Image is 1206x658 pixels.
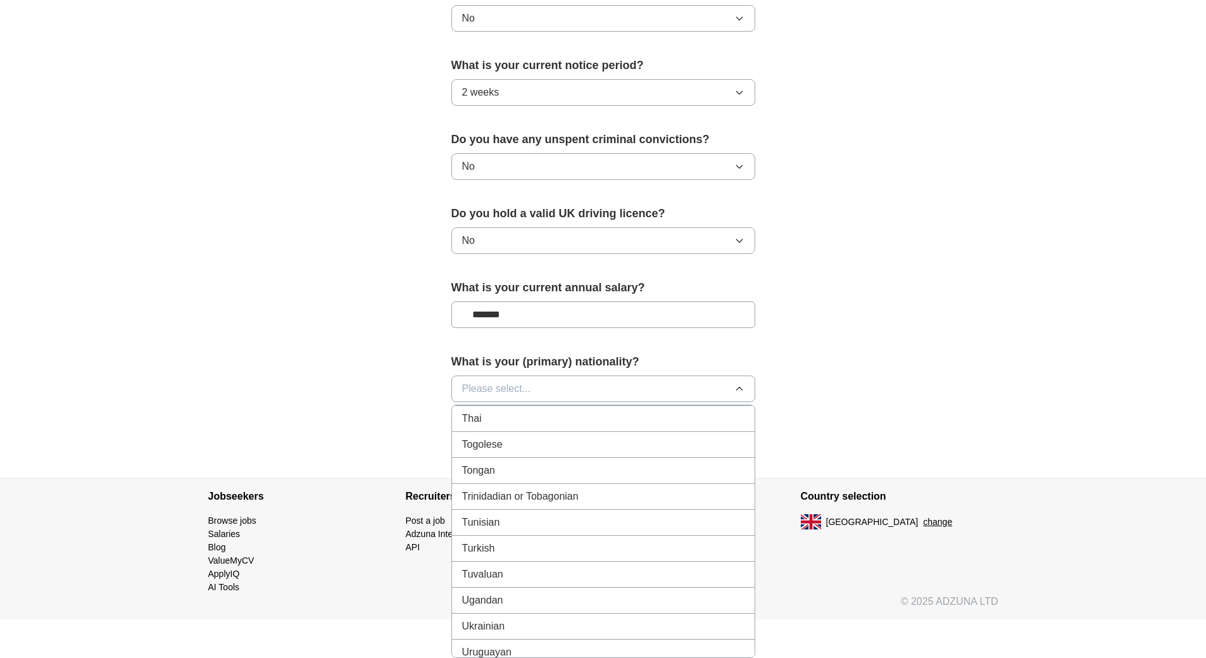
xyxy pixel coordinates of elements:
a: Salaries [208,529,241,539]
span: Ugandan [462,593,503,608]
button: 2 weeks [451,79,755,106]
a: Blog [208,542,226,552]
span: No [462,159,475,174]
label: What is your current notice period? [451,57,755,74]
a: Post a job [406,516,445,526]
span: Togolese [462,437,503,452]
a: ApplyIQ [208,569,240,579]
a: Adzuna Intelligence [406,529,483,539]
label: Do you have any unspent criminal convictions? [451,131,755,148]
span: Tuvaluan [462,567,503,582]
button: No [451,227,755,254]
a: Browse jobs [208,516,256,526]
span: Ukrainian [462,619,505,634]
h4: Country selection [801,479,998,514]
label: What is your (primary) nationality? [451,353,755,370]
span: Tunisian [462,515,500,530]
span: Trinidadian or Tobagonian [462,489,579,504]
span: Please select... [462,381,531,396]
button: No [451,5,755,32]
label: What is your current annual salary? [451,279,755,296]
a: AI Tools [208,582,240,592]
span: No [462,11,475,26]
label: Do you hold a valid UK driving licence? [451,205,755,222]
span: Thai [462,411,482,426]
a: ValueMyCV [208,555,254,566]
a: API [406,542,420,552]
button: Please select... [451,376,755,402]
button: change [923,516,952,529]
span: Tongan [462,463,496,478]
span: No [462,233,475,248]
img: UK flag [801,514,821,529]
div: © 2025 ADZUNA LTD [198,594,1008,619]
span: 2 weeks [462,85,499,100]
span: [GEOGRAPHIC_DATA] [826,516,919,529]
button: No [451,153,755,180]
span: Turkish [462,541,495,556]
